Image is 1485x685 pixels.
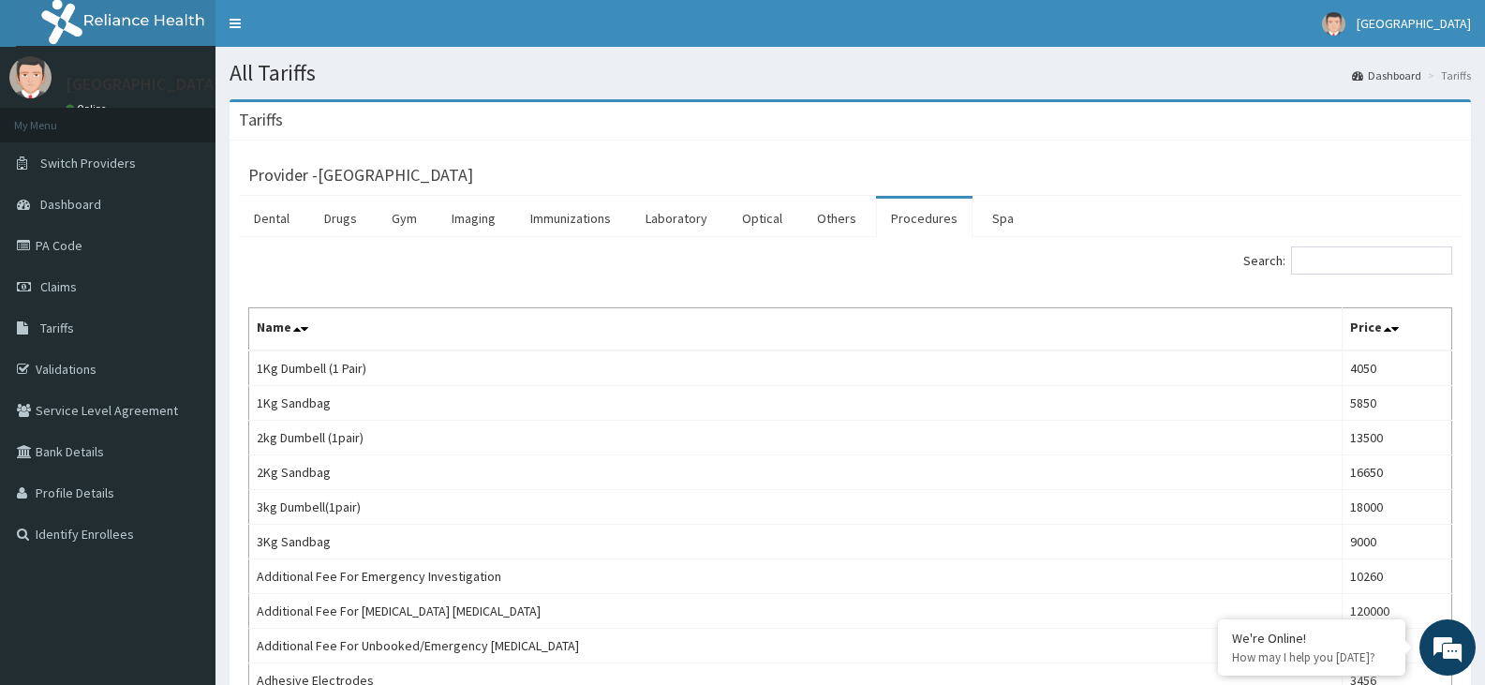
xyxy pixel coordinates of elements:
[66,76,220,93] p: [GEOGRAPHIC_DATA]
[1342,559,1451,594] td: 10260
[249,386,1343,421] td: 1Kg Sandbag
[249,350,1343,386] td: 1Kg Dumbell (1 Pair)
[1342,455,1451,490] td: 16650
[1342,421,1451,455] td: 13500
[239,199,304,238] a: Dental
[1342,490,1451,525] td: 18000
[631,199,722,238] a: Laboratory
[1342,386,1451,421] td: 5850
[727,199,797,238] a: Optical
[1291,246,1452,275] input: Search:
[9,56,52,98] img: User Image
[97,105,315,129] div: Chat with us now
[1352,67,1421,83] a: Dashboard
[377,199,432,238] a: Gym
[802,199,871,238] a: Others
[1357,15,1471,32] span: [GEOGRAPHIC_DATA]
[1342,350,1451,386] td: 4050
[249,455,1343,490] td: 2Kg Sandbag
[1232,630,1391,647] div: We're Online!
[230,61,1471,85] h1: All Tariffs
[309,199,372,238] a: Drugs
[307,9,352,54] div: Minimize live chat window
[249,308,1343,351] th: Name
[239,112,283,128] h3: Tariffs
[515,199,626,238] a: Immunizations
[40,278,77,295] span: Claims
[1342,525,1451,559] td: 9000
[40,155,136,171] span: Switch Providers
[109,216,259,406] span: We're online!
[1232,649,1391,665] p: How may I help you today?
[249,629,1343,663] td: Additional Fee For Unbooked/Emergency [MEDICAL_DATA]
[40,196,101,213] span: Dashboard
[35,94,76,141] img: d_794563401_company_1708531726252_794563401
[1342,594,1451,629] td: 120000
[248,167,473,184] h3: Provider - [GEOGRAPHIC_DATA]
[1322,12,1345,36] img: User Image
[249,594,1343,629] td: Additional Fee For [MEDICAL_DATA] [MEDICAL_DATA]
[977,199,1029,238] a: Spa
[1243,246,1452,275] label: Search:
[66,102,111,115] a: Online
[249,559,1343,594] td: Additional Fee For Emergency Investigation
[249,490,1343,525] td: 3kg Dumbell(1pair)
[876,199,973,238] a: Procedures
[1342,308,1451,351] th: Price
[249,421,1343,455] td: 2kg Dumbell (1pair)
[40,320,74,336] span: Tariffs
[437,199,511,238] a: Imaging
[1423,67,1471,83] li: Tariffs
[249,525,1343,559] td: 3Kg Sandbag
[9,472,357,538] textarea: Type your message and hit 'Enter'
